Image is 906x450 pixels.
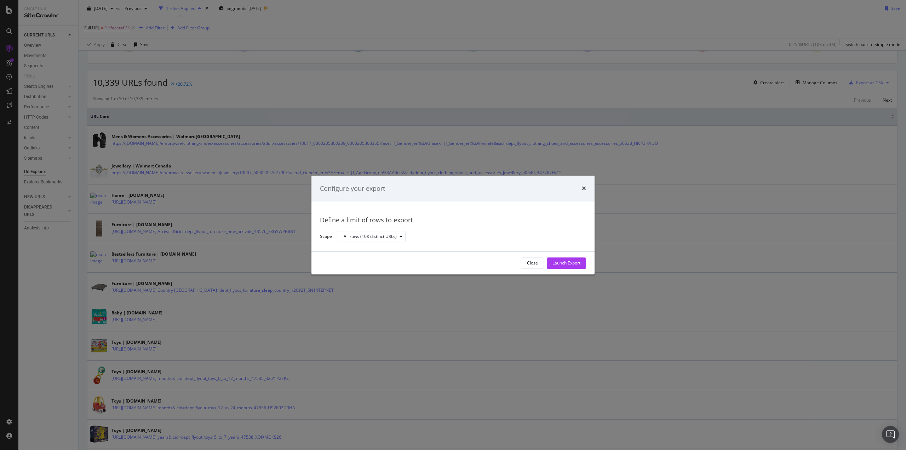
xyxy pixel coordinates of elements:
[320,184,385,193] div: Configure your export
[547,257,586,269] button: Launch Export
[320,216,586,225] div: Define a limit of rows to export
[521,257,544,269] button: Close
[320,233,332,241] label: Scope
[582,184,586,193] div: times
[552,260,580,266] div: Launch Export
[527,260,538,266] div: Close
[311,176,595,274] div: modal
[344,235,397,239] div: All rows (10K distinct URLs)
[882,426,899,443] div: Open Intercom Messenger
[338,231,406,243] button: All rows (10K distinct URLs)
